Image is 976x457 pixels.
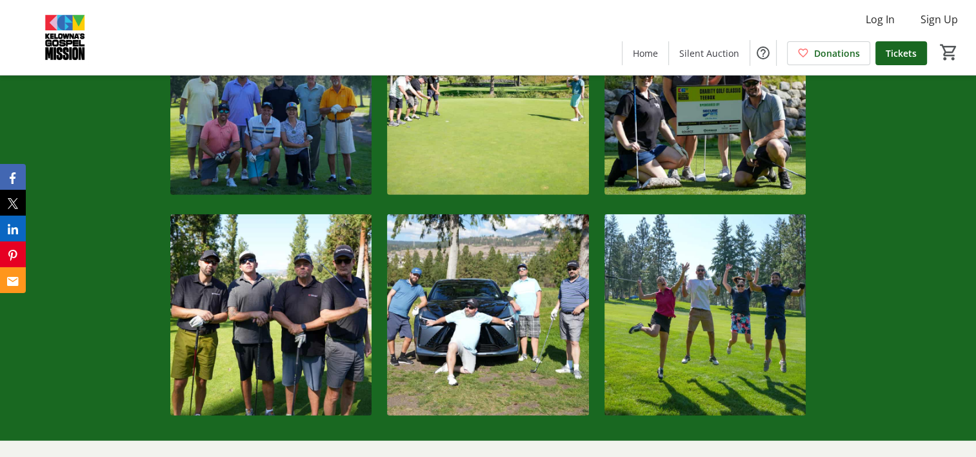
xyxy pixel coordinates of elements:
[875,41,927,65] a: Tickets
[855,9,905,30] button: Log In
[679,46,739,60] span: Silent Auction
[750,40,776,66] button: Help
[787,41,870,65] a: Donations
[814,46,860,60] span: Donations
[170,214,372,416] img: undefined
[937,41,961,64] button: Cart
[633,46,658,60] span: Home
[622,41,668,65] a: Home
[921,12,958,27] span: Sign Up
[886,46,917,60] span: Tickets
[387,214,588,416] img: undefined
[866,12,895,27] span: Log In
[669,41,750,65] a: Silent Auction
[910,9,968,30] button: Sign Up
[604,214,806,416] img: undefined
[8,5,123,70] img: Kelowna's Gospel Mission's Logo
